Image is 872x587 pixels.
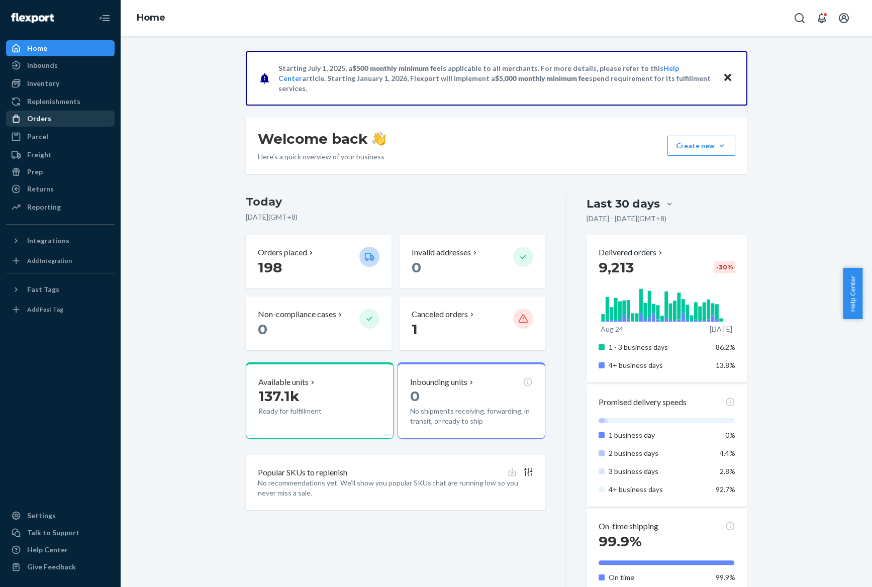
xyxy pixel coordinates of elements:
a: Replenishments [6,93,115,110]
button: Inbounding units0No shipments receiving, forwarding, in transit, or ready to ship [398,362,545,439]
p: On time [609,572,708,582]
ol: breadcrumbs [129,4,173,33]
div: Settings [27,511,56,521]
p: Starting July 1, 2025, a is applicable to all merchants. For more details, please refer to this a... [278,63,713,93]
p: Here’s a quick overview of your business [258,152,386,162]
a: Add Fast Tag [6,302,115,318]
button: Open notifications [812,8,832,28]
p: 4+ business days [609,360,708,370]
span: 0 [410,387,420,405]
button: Give Feedback [6,559,115,575]
button: Help Center [843,268,862,319]
a: Talk to Support [6,525,115,541]
span: 137.1k [258,387,300,405]
p: No recommendations yet. We’ll show you popular SKUs that are running low so you never miss a sale. [258,478,534,498]
button: Invalid addresses 0 [400,235,545,288]
div: Returns [27,184,54,194]
p: Invalid addresses [412,247,471,258]
div: Reporting [27,202,61,212]
button: Open account menu [834,8,854,28]
p: Aug 24 [601,324,623,334]
p: 1 business day [609,430,708,440]
button: Close [721,71,734,85]
p: 2 business days [609,448,708,458]
div: Help Center [27,545,68,555]
button: Canceled orders 1 [400,297,545,350]
p: On-time shipping [599,521,658,532]
p: Inbounding units [410,376,467,388]
a: Freight [6,147,115,163]
h3: Today [246,194,546,210]
button: Fast Tags [6,281,115,298]
a: Inventory [6,75,115,91]
p: Canceled orders [412,309,468,320]
button: Create new [667,136,735,156]
a: Orders [6,111,115,127]
span: 99.9% [599,533,642,550]
span: 4.4% [720,449,735,457]
a: Add Integration [6,253,115,269]
img: Flexport logo [11,13,54,23]
a: Settings [6,508,115,524]
button: Close Navigation [94,8,115,28]
div: Talk to Support [27,528,79,538]
div: Replenishments [27,96,80,107]
button: Integrations [6,233,115,249]
p: Available units [258,376,309,388]
div: Prep [27,167,43,177]
a: Returns [6,181,115,197]
span: 198 [258,259,282,276]
button: Delivered orders [599,247,664,258]
p: Orders placed [258,247,307,258]
span: 92.7% [716,485,735,494]
p: Popular SKUs to replenish [258,467,347,478]
p: No shipments receiving, forwarding, in transit, or ready to ship [410,406,533,426]
span: 9,213 [599,259,634,276]
span: 2.8% [720,467,735,475]
span: 99.9% [716,573,735,581]
div: Last 30 days [587,196,660,212]
p: [DATE] - [DATE] ( GMT+8 ) [587,214,666,224]
div: Parcel [27,132,48,142]
div: Home [27,43,47,53]
div: -30 % [714,261,735,273]
div: Inventory [27,78,59,88]
span: 86.2% [716,343,735,351]
span: 13.8% [716,361,735,369]
h1: Welcome back [258,130,386,148]
div: Orders [27,114,51,124]
a: Parcel [6,129,115,145]
img: hand-wave emoji [372,132,386,146]
span: $500 monthly minimum fee [352,64,441,72]
p: Non-compliance cases [258,309,336,320]
div: Inbounds [27,60,58,70]
button: Available units137.1kReady for fulfillment [246,362,394,439]
a: Prep [6,164,115,180]
a: Inbounds [6,57,115,73]
p: [DATE] [710,324,732,334]
div: Give Feedback [27,562,76,572]
p: 3 business days [609,466,708,476]
p: 1 - 3 business days [609,342,708,352]
div: Fast Tags [27,284,59,295]
p: Promised delivery speeds [599,397,687,408]
div: Add Integration [27,256,72,265]
div: Add Fast Tag [27,305,63,314]
div: Integrations [27,236,69,246]
a: Home [6,40,115,56]
a: Reporting [6,199,115,215]
span: 0 [258,321,267,338]
span: 0% [725,431,735,439]
button: Non-compliance cases 0 [246,297,392,350]
p: [DATE] ( GMT+8 ) [246,212,546,222]
a: Help Center [6,542,115,558]
button: Orders placed 198 [246,235,392,288]
div: Freight [27,150,52,160]
p: 4+ business days [609,484,708,495]
a: Home [137,12,165,23]
span: $5,000 monthly minimum fee [495,74,589,82]
span: 0 [412,259,421,276]
p: Ready for fulfillment [258,406,351,416]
